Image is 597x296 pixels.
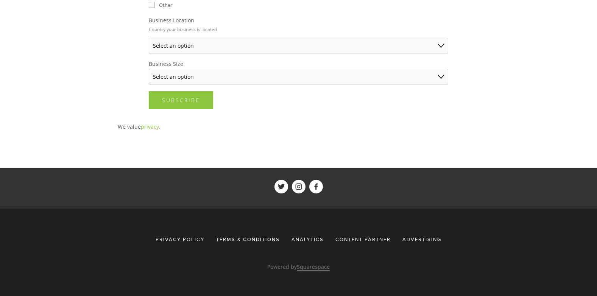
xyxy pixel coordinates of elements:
a: Content Partner [330,233,396,246]
span: Other [159,2,172,8]
a: ShelfTrend [274,180,288,193]
p: Powered by [118,262,480,271]
select: Business Location [149,38,448,53]
p: We value . [118,122,480,131]
a: Squarespace [297,263,330,271]
a: ShelfTrend [292,180,306,193]
span: Advertising [402,236,441,243]
button: SubscribeSubscribe [149,91,213,109]
a: Privacy Policy [156,233,209,246]
span: Business Location [149,17,194,24]
p: Country your business is located [149,24,217,35]
a: Terms & Conditions [211,233,285,246]
a: privacy [141,123,159,130]
a: Advertising [397,233,441,246]
span: Business Size [149,60,183,67]
span: Subscribe [162,97,200,104]
span: Privacy Policy [156,236,204,243]
div: Analytics [287,233,329,246]
a: ShelfTrend [309,180,323,193]
select: Business Size [149,69,448,84]
span: Content Partner [335,236,391,243]
input: Other [149,2,155,8]
span: Terms & Conditions [216,236,280,243]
